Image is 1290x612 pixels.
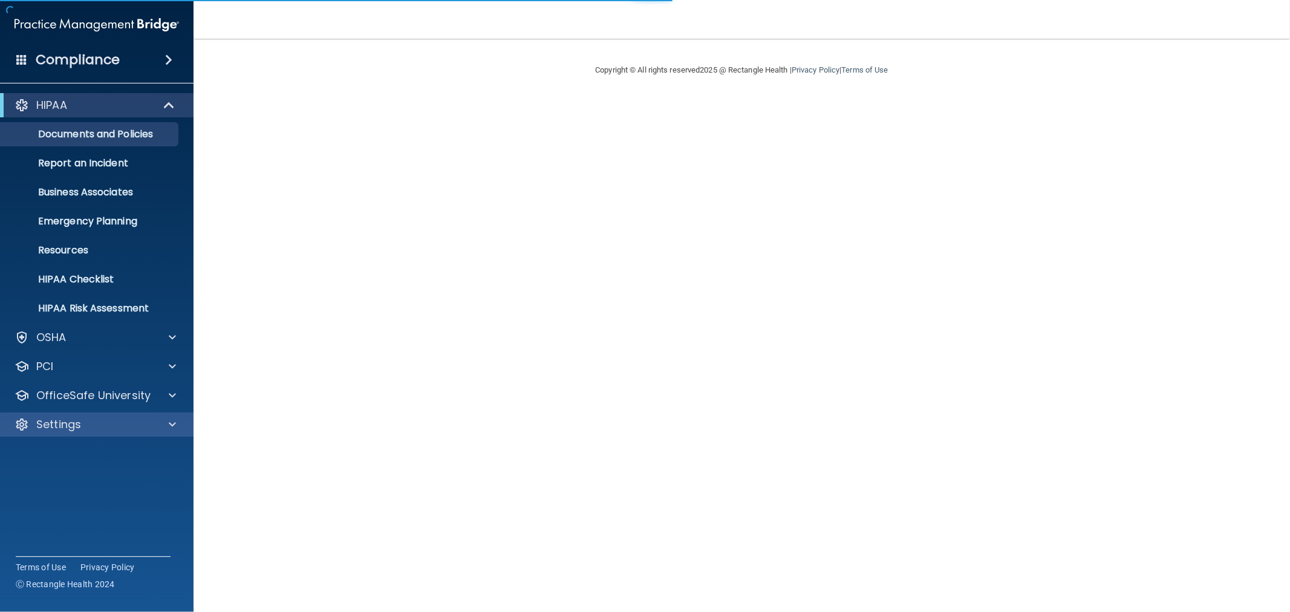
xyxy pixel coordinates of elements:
[36,388,151,403] p: OfficeSafe University
[36,98,67,112] p: HIPAA
[80,561,135,573] a: Privacy Policy
[36,51,120,68] h4: Compliance
[36,417,81,432] p: Settings
[8,215,173,227] p: Emergency Planning
[15,13,179,37] img: PMB logo
[16,578,115,590] span: Ⓒ Rectangle Health 2024
[8,128,173,140] p: Documents and Policies
[36,330,67,345] p: OSHA
[15,98,175,112] a: HIPAA
[15,388,176,403] a: OfficeSafe University
[15,417,176,432] a: Settings
[8,157,173,169] p: Report an Incident
[8,244,173,256] p: Resources
[792,65,839,74] a: Privacy Policy
[16,561,66,573] a: Terms of Use
[8,302,173,314] p: HIPAA Risk Assessment
[15,359,176,374] a: PCI
[8,186,173,198] p: Business Associates
[521,51,963,90] div: Copyright © All rights reserved 2025 @ Rectangle Health | |
[8,273,173,285] p: HIPAA Checklist
[841,65,888,74] a: Terms of Use
[36,359,53,374] p: PCI
[15,330,176,345] a: OSHA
